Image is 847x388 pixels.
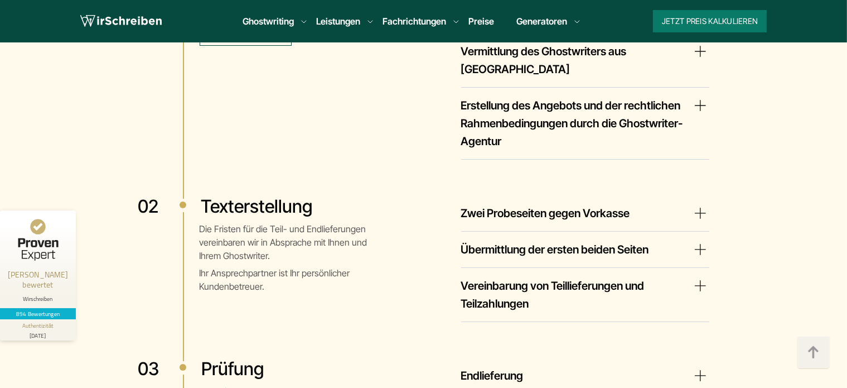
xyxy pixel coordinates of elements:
div: Authentizität [22,322,54,330]
div: [DATE] [4,330,71,338]
a: Leistungen [316,15,360,28]
summary: Endlieferung [461,367,709,385]
a: Ghostwriting [243,15,294,28]
p: Ihr Ansprechpartner ist Ihr persönlicher Kundenbetreuer. [200,266,375,293]
h3: Prüfung [138,358,375,380]
p: Die Fristen für die Teil- und Endlieferungen vereinbaren wir in Absprache mit Ihnen und Ihrem Gho... [200,222,375,262]
h3: Texterstellung [138,195,375,218]
button: Jetzt Preis kalkulieren [653,10,767,32]
img: button top [797,336,830,370]
summary: Erstellung des Angebots und der rechtlichen Rahmenbedingungen durch die Ghostwriter-Agentur [461,97,709,150]
a: Fachrichtungen [383,15,446,28]
summary: Zwei Probeseiten gegen Vorkasse [461,204,709,222]
a: Preise [468,16,494,27]
a: Generatoren [516,15,567,28]
summary: Übermittlung der ersten beiden Seiten [461,241,709,258]
summary: Vermittlung des Ghostwriters aus [GEOGRAPHIC_DATA] [461,42,709,78]
summary: Vereinbarung von Teillieferungen und Teilzahlungen [461,277,709,313]
img: logo wirschreiben [80,13,162,30]
div: Wirschreiben [4,295,71,303]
